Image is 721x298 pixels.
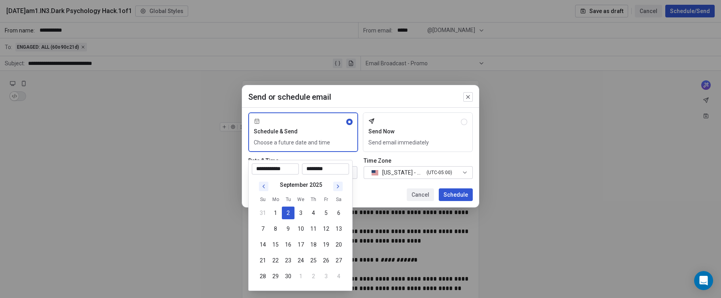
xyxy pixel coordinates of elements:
button: 19 [320,238,332,251]
button: 3 [294,207,307,219]
button: 30 [282,270,294,283]
button: 26 [320,254,332,267]
button: 1 [294,270,307,283]
button: 2 [282,207,294,219]
button: 29 [269,270,282,283]
button: 24 [294,254,307,267]
button: 16 [282,238,294,251]
button: 13 [332,222,345,235]
button: 12 [320,222,332,235]
button: 20 [332,238,345,251]
button: 17 [294,238,307,251]
button: 2 [307,270,320,283]
button: 1 [269,207,282,219]
button: 9 [282,222,294,235]
button: 27 [332,254,345,267]
th: Sunday [257,196,269,203]
th: Wednesday [294,196,307,203]
button: 31 [257,207,269,219]
th: Friday [320,196,332,203]
button: 25 [307,254,320,267]
button: 15 [269,238,282,251]
button: 4 [307,207,320,219]
button: 5 [320,207,332,219]
button: 21 [257,254,269,267]
button: Go to previous month [258,181,269,192]
button: 4 [332,270,345,283]
th: Thursday [307,196,320,203]
button: 28 [257,270,269,283]
button: 7 [257,222,269,235]
button: 8 [269,222,282,235]
button: 10 [294,222,307,235]
th: Tuesday [282,196,294,203]
div: September 2025 [280,181,322,189]
th: Monday [269,196,282,203]
button: 22 [269,254,282,267]
button: 18 [307,238,320,251]
button: 3 [320,270,332,283]
button: 6 [332,207,345,219]
button: 14 [257,238,269,251]
button: 23 [282,254,294,267]
button: Go to next month [332,181,344,192]
button: 11 [307,222,320,235]
th: Saturday [332,196,345,203]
